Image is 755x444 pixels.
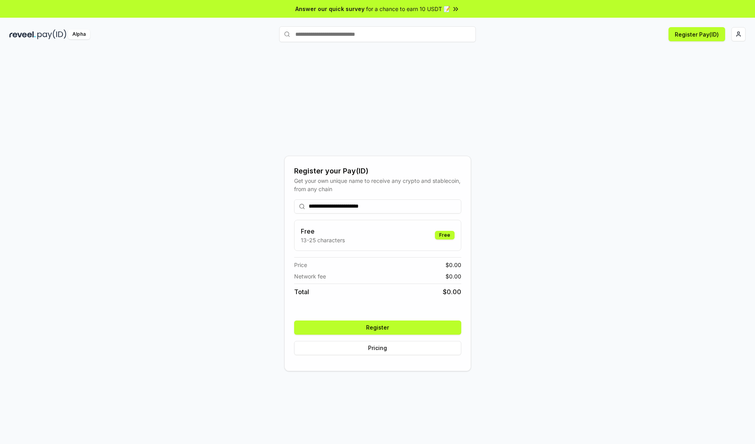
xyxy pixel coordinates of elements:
[443,287,461,297] span: $ 0.00
[9,29,36,39] img: reveel_dark
[295,5,365,13] span: Answer our quick survey
[294,321,461,335] button: Register
[446,272,461,280] span: $ 0.00
[435,231,455,240] div: Free
[446,261,461,269] span: $ 0.00
[366,5,450,13] span: for a chance to earn 10 USDT 📝
[294,272,326,280] span: Network fee
[294,177,461,193] div: Get your own unique name to receive any crypto and stablecoin, from any chain
[37,29,66,39] img: pay_id
[294,287,309,297] span: Total
[294,341,461,355] button: Pricing
[301,227,345,236] h3: Free
[294,261,307,269] span: Price
[668,27,725,41] button: Register Pay(ID)
[68,29,90,39] div: Alpha
[301,236,345,244] p: 13-25 characters
[294,166,461,177] div: Register your Pay(ID)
